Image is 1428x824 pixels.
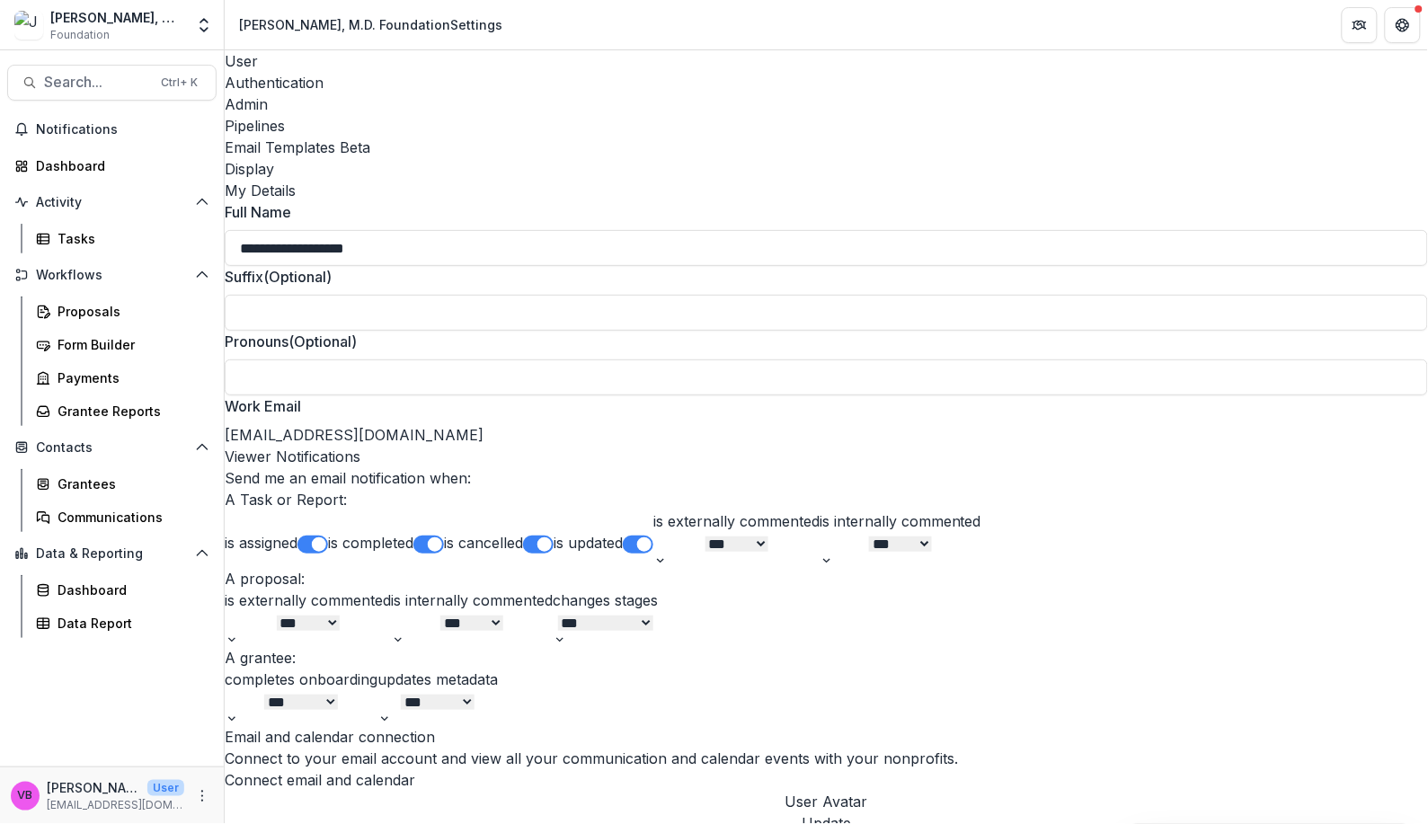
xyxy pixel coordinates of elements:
[58,335,202,354] div: Form Builder
[58,229,202,248] div: Tasks
[785,791,868,812] h2: User Avatar
[58,402,202,421] div: Grantee Reports
[225,50,1428,72] a: User
[225,395,1428,446] div: [EMAIL_ADDRESS][DOMAIN_NAME]
[225,489,1428,510] h3: A Task or Report:
[191,785,213,807] button: More
[29,297,217,326] a: Proposals
[225,670,377,688] label: completes onboarding
[18,790,33,802] div: Velma Brooks-Benson
[225,72,1428,93] a: Authentication
[225,137,1428,158] a: Email Templates Beta
[191,7,217,43] button: Open entity switcher
[29,224,217,253] a: Tasks
[36,268,188,283] span: Workflows
[288,332,357,350] span: (Optional)
[225,748,1428,769] p: Connect to your email account and view all your communication and calendar events with your nonpr...
[157,73,201,93] div: Ctrl + K
[47,797,184,813] p: [EMAIL_ADDRESS][DOMAIN_NAME]
[444,534,523,552] label: is cancelled
[58,508,202,527] div: Communications
[29,469,217,499] a: Grantees
[328,534,413,552] label: is completed
[58,614,202,633] div: Data Report
[50,8,184,27] div: [PERSON_NAME], M.D. Foundation
[377,670,498,688] label: updates metadata
[47,778,140,797] p: [PERSON_NAME]
[225,726,1428,748] h2: Email and calendar connection
[225,446,1428,467] h2: Viewer Notifications
[1385,7,1421,43] button: Get Help
[225,469,471,487] span: Send me an email notification when:
[225,332,288,350] span: Pronouns
[29,363,217,393] a: Payments
[225,158,1428,180] a: Display
[239,15,502,34] div: [PERSON_NAME], M.D. Foundation Settings
[29,330,217,359] a: Form Builder
[225,93,1428,115] a: Admin
[232,12,510,38] nav: breadcrumb
[36,122,209,137] span: Notifications
[58,580,202,599] div: Dashboard
[58,368,202,387] div: Payments
[225,137,1428,158] div: Email Templates
[391,591,553,609] label: is internally commented
[7,65,217,101] button: Search...
[553,591,658,609] label: changes stages
[58,302,202,321] div: Proposals
[225,534,297,552] label: is assigned
[7,539,217,568] button: Open Data & Reporting
[147,780,184,796] p: User
[36,156,202,175] div: Dashboard
[225,647,1428,669] h3: A grantee:
[7,188,217,217] button: Open Activity
[7,261,217,289] button: Open Workflows
[225,568,1428,589] h3: A proposal:
[225,180,1428,201] h2: My Details
[225,203,291,221] span: Full Name
[29,575,217,605] a: Dashboard
[225,397,301,415] span: Work Email
[29,396,217,426] a: Grantee Reports
[225,769,415,791] button: Connect email and calendar
[36,195,188,210] span: Activity
[554,534,623,552] label: is updated
[29,502,217,532] a: Communications
[14,11,43,40] img: Joseph A. Bailey II, M.D. Foundation
[7,151,217,181] a: Dashboard
[44,74,150,91] span: Search...
[225,268,263,286] span: Suffix
[58,474,202,493] div: Grantees
[263,268,332,286] span: (Optional)
[653,512,820,530] label: is externally commented
[7,115,217,144] button: Notifications
[36,546,188,562] span: Data & Reporting
[7,433,217,462] button: Open Contacts
[36,440,188,456] span: Contacts
[1342,7,1378,43] button: Partners
[225,115,1428,137] a: Pipelines
[340,138,370,156] span: Beta
[29,608,217,638] a: Data Report
[225,591,391,609] label: is externally commented
[820,512,981,530] label: is internally commented
[50,27,110,43] span: Foundation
